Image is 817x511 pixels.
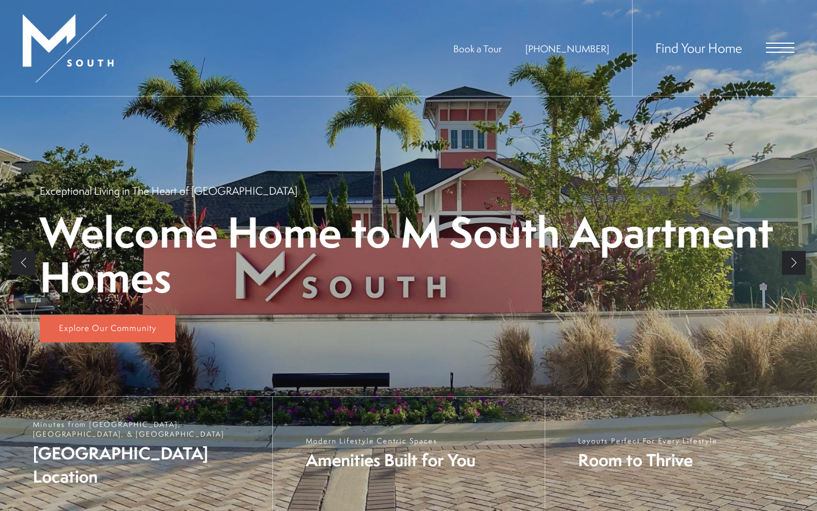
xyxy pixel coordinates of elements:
[306,449,475,472] span: Amenities Built for You
[578,449,718,472] span: Room to Thrive
[578,436,718,446] span: Layouts Perfect For Every Lifestyle
[782,251,806,275] a: Next
[545,397,817,511] a: Layouts Perfect For Every Lifestyle
[453,42,502,55] a: Book a Tour
[306,436,475,446] span: Modern Lifestyle Centric Spaces
[59,322,157,334] span: Explore Our Community
[655,39,742,57] a: Find Your Home
[272,397,545,511] a: Modern Lifestyle Centric Spaces
[525,42,609,55] span: [PHONE_NUMBER]
[525,42,609,55] a: Call Us at 813-570-8014
[33,420,261,439] span: Minutes from [GEOGRAPHIC_DATA], [GEOGRAPHIC_DATA], & [GEOGRAPHIC_DATA]
[23,14,113,82] img: MSouth
[766,43,794,53] button: Open Menu
[40,183,297,198] p: Exceptional Living in The Heart of [GEOGRAPHIC_DATA]
[33,442,261,488] span: [GEOGRAPHIC_DATA] Location
[40,315,175,342] a: Explore Our Community
[40,210,777,299] p: Welcome Home to M South Apartment Homes
[11,251,35,275] a: Previous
